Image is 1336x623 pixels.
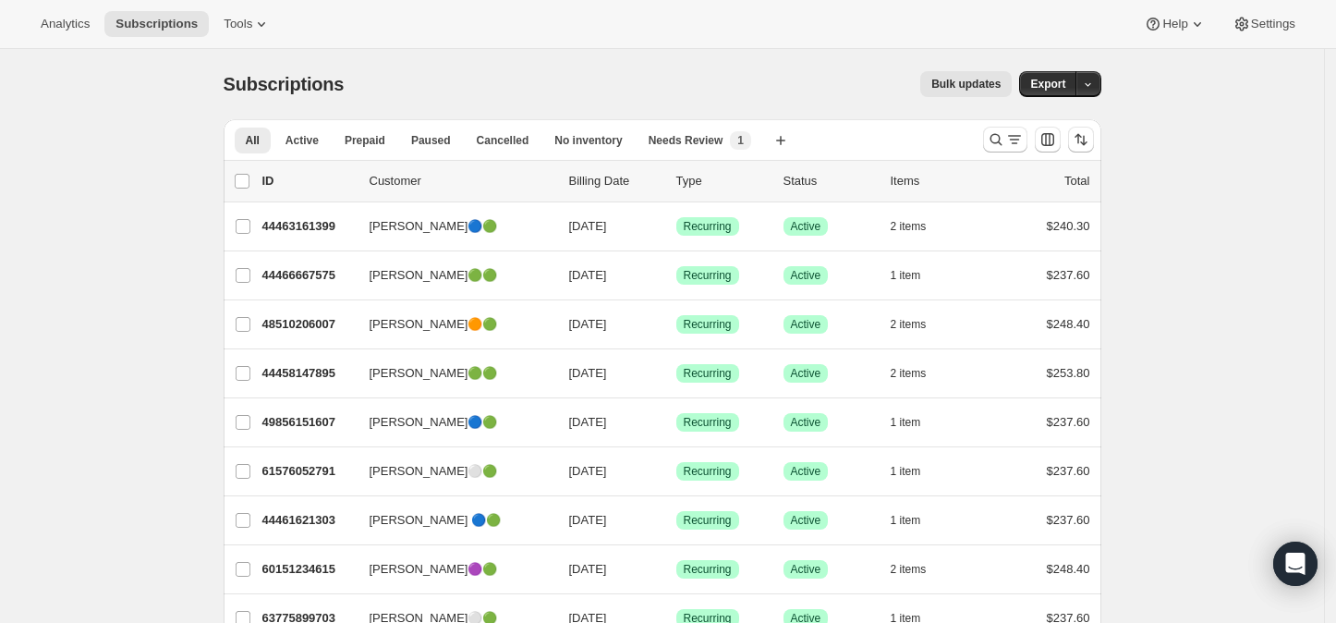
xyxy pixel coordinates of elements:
[891,311,947,337] button: 2 items
[262,217,355,236] p: 44463161399
[684,317,732,332] span: Recurring
[891,415,921,430] span: 1 item
[262,214,1090,239] div: 44463161399[PERSON_NAME]🔵🟢[DATE]SuccessRecurringSuccessActive2 items$240.30
[791,268,821,283] span: Active
[262,560,355,579] p: 60151234615
[358,555,543,584] button: [PERSON_NAME]🟣🟢
[358,310,543,339] button: [PERSON_NAME]🟠🟢
[791,513,821,528] span: Active
[920,71,1012,97] button: Bulk updates
[370,462,498,481] span: [PERSON_NAME]⚪🟢
[370,364,498,383] span: [PERSON_NAME]🟢🟢
[262,511,355,530] p: 44461621303
[684,268,732,283] span: Recurring
[370,560,498,579] span: [PERSON_NAME]🟣🟢
[891,513,921,528] span: 1 item
[791,366,821,381] span: Active
[891,172,983,190] div: Items
[262,458,1090,484] div: 61576052791[PERSON_NAME]⚪🟢[DATE]SuccessRecurringSuccessActive1 item$237.60
[1047,513,1090,527] span: $237.60
[766,128,796,153] button: Create new view
[554,133,622,148] span: No inventory
[1162,17,1187,31] span: Help
[262,360,1090,386] div: 44458147895[PERSON_NAME]🟢🟢[DATE]SuccessRecurringSuccessActive2 items$253.80
[285,133,319,148] span: Active
[358,261,543,290] button: [PERSON_NAME]🟢🟢
[569,562,607,576] span: [DATE]
[1030,77,1065,92] span: Export
[262,413,355,432] p: 49856151607
[1047,415,1090,429] span: $237.60
[891,507,941,533] button: 1 item
[1221,11,1306,37] button: Settings
[569,464,607,478] span: [DATE]
[30,11,101,37] button: Analytics
[891,464,921,479] span: 1 item
[983,127,1027,153] button: Search and filter results
[224,17,252,31] span: Tools
[891,458,941,484] button: 1 item
[411,133,451,148] span: Paused
[891,214,947,239] button: 2 items
[1133,11,1217,37] button: Help
[1019,71,1076,97] button: Export
[684,366,732,381] span: Recurring
[1251,17,1295,31] span: Settings
[891,562,927,577] span: 2 items
[370,266,498,285] span: [PERSON_NAME]🟢🟢
[1047,317,1090,331] span: $248.40
[791,464,821,479] span: Active
[370,511,502,530] span: [PERSON_NAME] 🔵🟢
[104,11,209,37] button: Subscriptions
[262,172,1090,190] div: IDCustomerBilling DateTypeStatusItemsTotal
[370,315,498,334] span: [PERSON_NAME]🟠🟢
[569,317,607,331] span: [DATE]
[224,74,345,94] span: Subscriptions
[569,415,607,429] span: [DATE]
[891,268,921,283] span: 1 item
[891,263,941,288] button: 1 item
[1047,219,1090,233] span: $240.30
[246,133,260,148] span: All
[569,366,607,380] span: [DATE]
[262,364,355,383] p: 44458147895
[1047,366,1090,380] span: $253.80
[370,172,554,190] p: Customer
[891,360,947,386] button: 2 items
[569,513,607,527] span: [DATE]
[262,172,355,190] p: ID
[783,172,876,190] p: Status
[1047,268,1090,282] span: $237.60
[358,212,543,241] button: [PERSON_NAME]🔵🟢
[358,506,543,535] button: [PERSON_NAME] 🔵🟢
[684,415,732,430] span: Recurring
[791,219,821,234] span: Active
[684,464,732,479] span: Recurring
[649,133,723,148] span: Needs Review
[358,359,543,388] button: [PERSON_NAME]🟢🟢
[1047,464,1090,478] span: $237.60
[1047,562,1090,576] span: $248.40
[891,317,927,332] span: 2 items
[115,17,198,31] span: Subscriptions
[569,219,607,233] span: [DATE]
[262,263,1090,288] div: 44466667575[PERSON_NAME]🟢🟢[DATE]SuccessRecurringSuccessActive1 item$237.60
[1273,542,1318,586] div: Open Intercom Messenger
[262,409,1090,435] div: 49856151607[PERSON_NAME]🔵🟢[DATE]SuccessRecurringSuccessActive1 item$237.60
[370,413,498,432] span: [PERSON_NAME]🔵🟢
[262,556,1090,582] div: 60151234615[PERSON_NAME]🟣🟢[DATE]SuccessRecurringSuccessActive2 items$248.40
[684,513,732,528] span: Recurring
[791,562,821,577] span: Active
[262,311,1090,337] div: 48510206007[PERSON_NAME]🟠🟢[DATE]SuccessRecurringSuccessActive2 items$248.40
[262,507,1090,533] div: 44461621303[PERSON_NAME] 🔵🟢[DATE]SuccessRecurringSuccessActive1 item$237.60
[891,556,947,582] button: 2 items
[891,366,927,381] span: 2 items
[262,462,355,481] p: 61576052791
[569,268,607,282] span: [DATE]
[684,219,732,234] span: Recurring
[1035,127,1061,153] button: Customize table column order and visibility
[891,409,941,435] button: 1 item
[791,415,821,430] span: Active
[41,17,90,31] span: Analytics
[931,77,1001,92] span: Bulk updates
